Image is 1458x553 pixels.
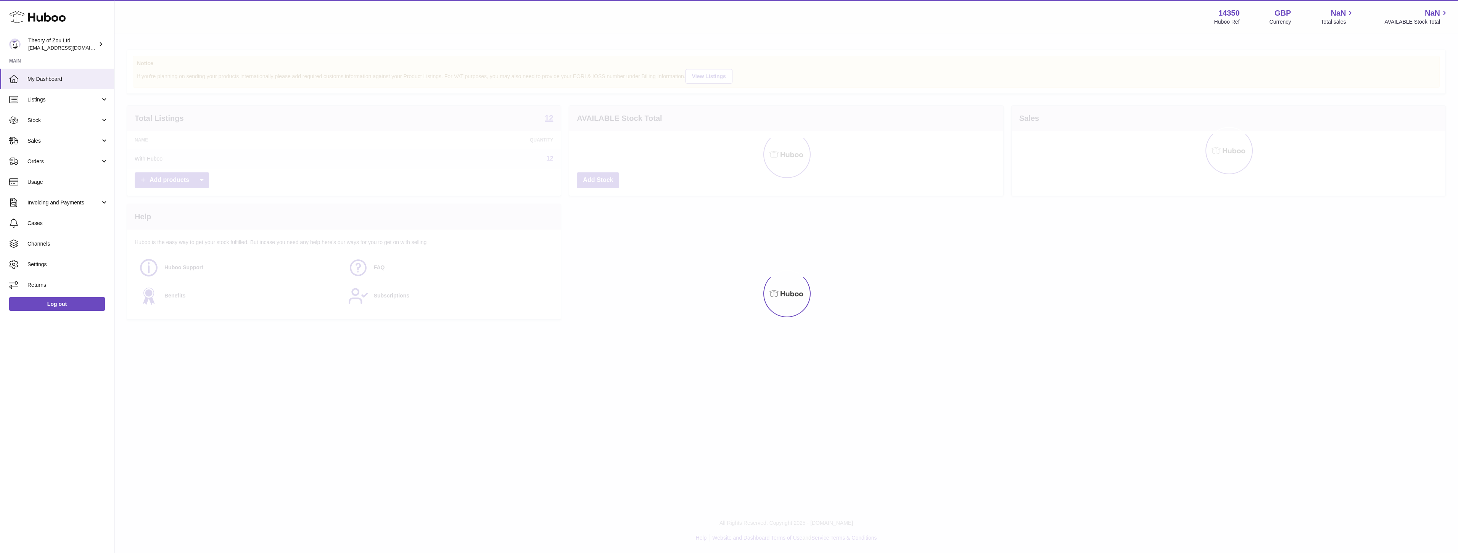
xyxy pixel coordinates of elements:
strong: GBP [1275,8,1291,18]
span: AVAILABLE Stock Total [1384,18,1449,26]
span: Total sales [1321,18,1355,26]
span: NaN [1331,8,1346,18]
span: Cases [27,220,108,227]
a: Log out [9,297,105,311]
img: internalAdmin-14350@internal.huboo.com [9,39,21,50]
a: NaN AVAILABLE Stock Total [1384,8,1449,26]
span: Invoicing and Payments [27,199,100,206]
span: Sales [27,137,100,145]
strong: 14350 [1218,8,1240,18]
span: Listings [27,96,100,103]
span: My Dashboard [27,76,108,83]
span: NaN [1425,8,1440,18]
span: Orders [27,158,100,165]
span: Stock [27,117,100,124]
span: Settings [27,261,108,268]
a: NaN Total sales [1321,8,1355,26]
span: Returns [27,281,108,289]
span: Channels [27,240,108,248]
div: Theory of Zou Ltd [28,37,97,51]
span: [EMAIL_ADDRESS][DOMAIN_NAME] [28,45,112,51]
span: Usage [27,178,108,186]
div: Huboo Ref [1214,18,1240,26]
div: Currency [1270,18,1291,26]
